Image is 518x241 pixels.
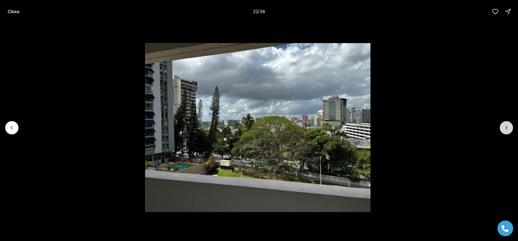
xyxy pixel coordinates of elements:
[4,5,23,18] button: Close
[500,121,513,134] button: Next slide
[253,9,265,14] p: 22 / 36
[8,9,19,14] p: Close
[5,121,18,134] button: Previous slide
